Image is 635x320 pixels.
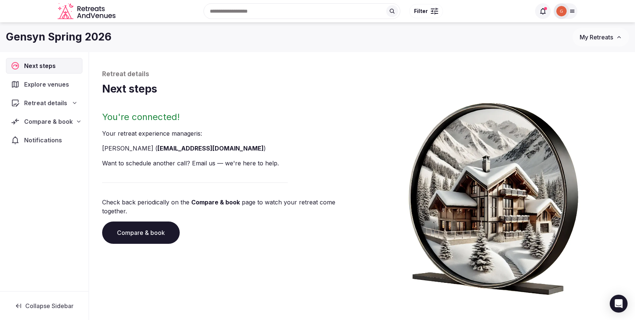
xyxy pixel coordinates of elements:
[58,3,117,20] a: Visit the homepage
[102,222,180,244] a: Compare & book
[191,198,240,206] a: Compare & book
[102,144,359,153] li: [PERSON_NAME] ( )
[6,77,82,92] a: Explore venues
[414,7,428,15] span: Filter
[102,129,359,138] p: Your retreat experience manager is :
[102,198,359,216] p: Check back periodically on the page to watch your retreat come together.
[102,82,622,96] h1: Next steps
[6,298,82,314] button: Collapse Sidebar
[102,70,622,79] p: Retreat details
[24,80,72,89] span: Explore venues
[102,159,359,168] p: Want to schedule another call? Email us — we're here to help.
[24,117,73,126] span: Compare & book
[395,96,592,295] img: Winter chalet retreat in picture frame
[556,6,567,16] img: gabby
[6,30,111,44] h1: Gensyn Spring 2026
[610,295,628,313] div: Open Intercom Messenger
[24,136,65,145] span: Notifications
[6,58,82,74] a: Next steps
[102,111,359,123] h2: You're connected!
[580,33,613,41] span: My Retreats
[24,61,59,70] span: Next steps
[25,302,74,310] span: Collapse Sidebar
[6,132,82,148] a: Notifications
[58,3,117,20] svg: Retreats and Venues company logo
[409,4,443,18] button: Filter
[24,98,67,107] span: Retreat details
[573,28,629,46] button: My Retreats
[157,145,264,152] a: [EMAIL_ADDRESS][DOMAIN_NAME]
